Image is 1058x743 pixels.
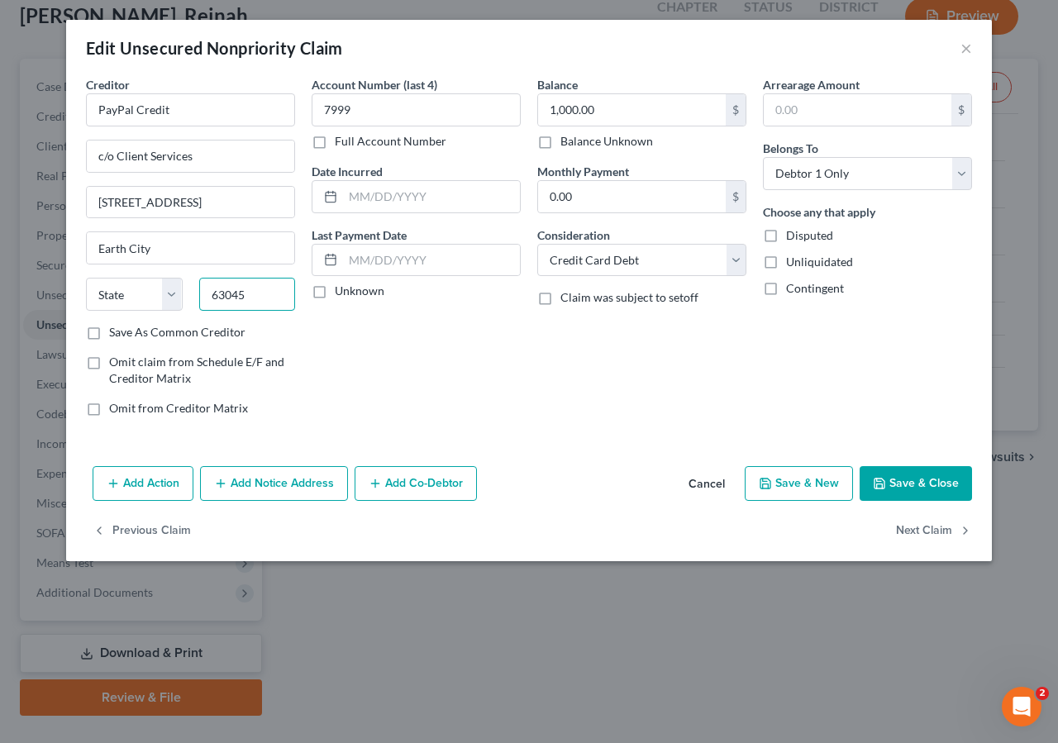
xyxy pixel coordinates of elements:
input: 0.00 [538,94,726,126]
label: Account Number (last 4) [312,76,437,93]
label: Arrearage Amount [763,76,860,93]
label: Date Incurred [312,163,383,180]
input: Apt, Suite, etc... [87,187,294,218]
div: $ [726,94,746,126]
button: Add Co-Debtor [355,466,477,501]
label: Save As Common Creditor [109,324,245,341]
span: Omit from Creditor Matrix [109,401,248,415]
label: Monthly Payment [537,163,629,180]
span: Disputed [786,228,833,242]
button: Add Action [93,466,193,501]
input: MM/DD/YYYY [343,181,520,212]
input: Enter zip... [199,278,296,311]
input: XXXX [312,93,521,126]
span: Contingent [786,281,844,295]
button: × [960,38,972,58]
span: Claim was subject to setoff [560,290,698,304]
span: Creditor [86,78,130,92]
iframe: Intercom live chat [1002,687,1041,726]
input: 0.00 [764,94,951,126]
label: Consideration [537,226,610,244]
label: Balance Unknown [560,133,653,150]
button: Cancel [675,468,738,501]
input: MM/DD/YYYY [343,245,520,276]
label: Last Payment Date [312,226,407,244]
button: Previous Claim [93,514,191,549]
button: Save & Close [860,466,972,501]
span: Belongs To [763,141,818,155]
div: Edit Unsecured Nonpriority Claim [86,36,343,60]
span: Omit claim from Schedule E/F and Creditor Matrix [109,355,284,385]
span: Unliquidated [786,255,853,269]
input: Search creditor by name... [86,93,295,126]
label: Choose any that apply [763,203,875,221]
label: Balance [537,76,578,93]
button: Next Claim [896,514,972,549]
button: Add Notice Address [200,466,348,501]
label: Unknown [335,283,384,299]
input: 0.00 [538,181,726,212]
input: Enter city... [87,232,294,264]
input: Enter address... [87,141,294,172]
div: $ [726,181,746,212]
label: Full Account Number [335,133,446,150]
button: Save & New [745,466,853,501]
div: $ [951,94,971,126]
span: 2 [1036,687,1049,700]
